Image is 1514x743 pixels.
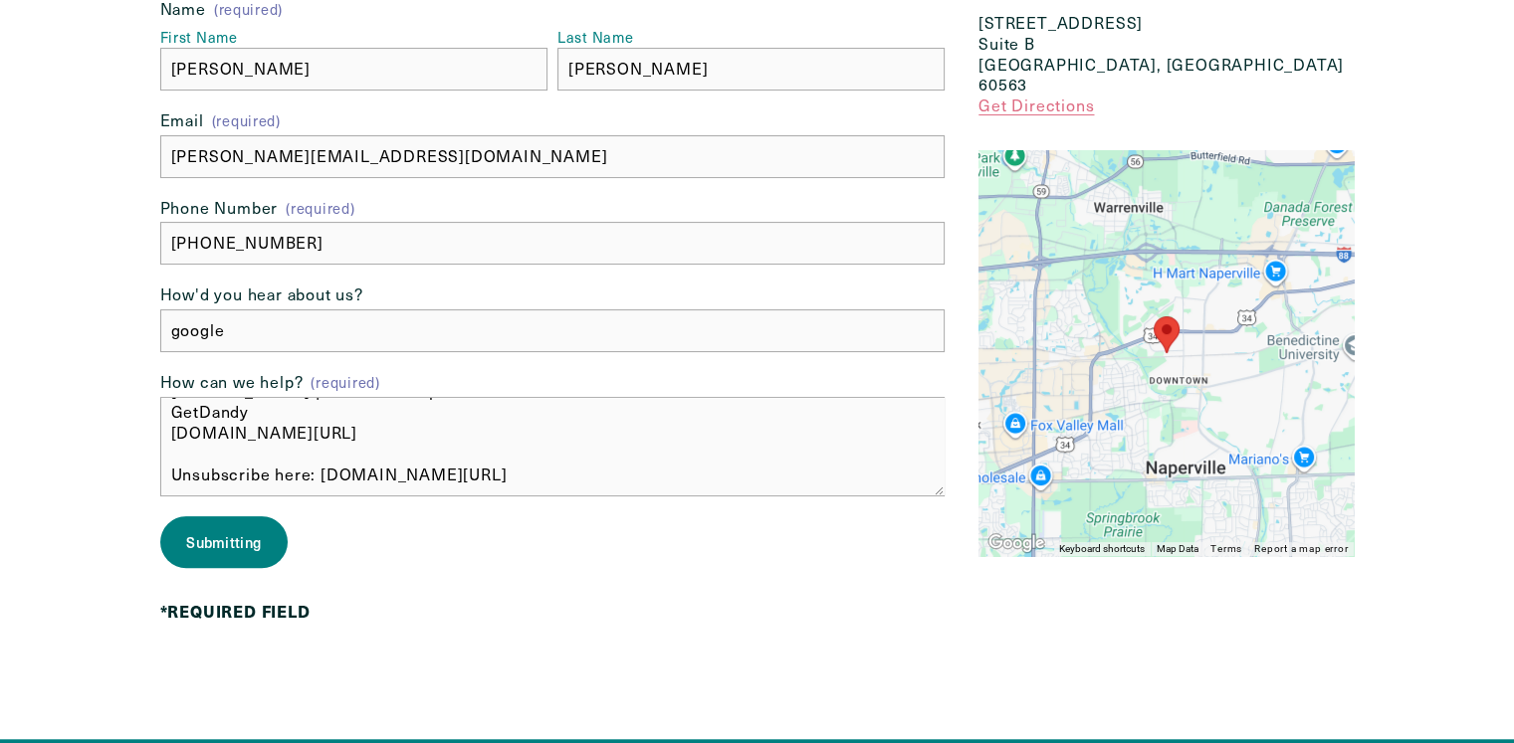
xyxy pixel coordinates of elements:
span: (required) [311,373,379,392]
div: First Name [160,28,547,49]
span: (required) [212,111,281,130]
span: Phone Number [160,198,279,219]
span: Submitting [186,532,261,552]
a: Open this area in Google Maps (opens a new window) [983,530,1049,556]
button: SubmittingSubmitting [160,516,288,568]
span: How can we help? [160,372,304,393]
a: Get Directions [978,94,1094,115]
a: Report a map error [1254,543,1348,554]
a: Terms [1210,543,1242,554]
span: (required) [286,201,354,215]
button: Keyboard shortcuts [1059,542,1145,556]
span: (required) [214,2,283,16]
p: [STREET_ADDRESS] Suite B [GEOGRAPHIC_DATA], [GEOGRAPHIC_DATA] 60563 [978,13,1354,116]
div: Ivy Lane Counseling 618 West 5th Ave Suite B Naperville, IL 60563 [1154,316,1180,353]
textarea: [PERSON_NAME] Counseling, Did you get my last email? I just sent my last email [DATE] and you’ve ... [160,397,946,496]
img: Google [983,530,1049,556]
strong: *REQUIRED FIELD [160,600,311,623]
span: Email [160,110,204,131]
button: Map Data [1157,542,1198,556]
div: Last Name [557,28,945,49]
span: How'd you hear about us? [160,284,363,305]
